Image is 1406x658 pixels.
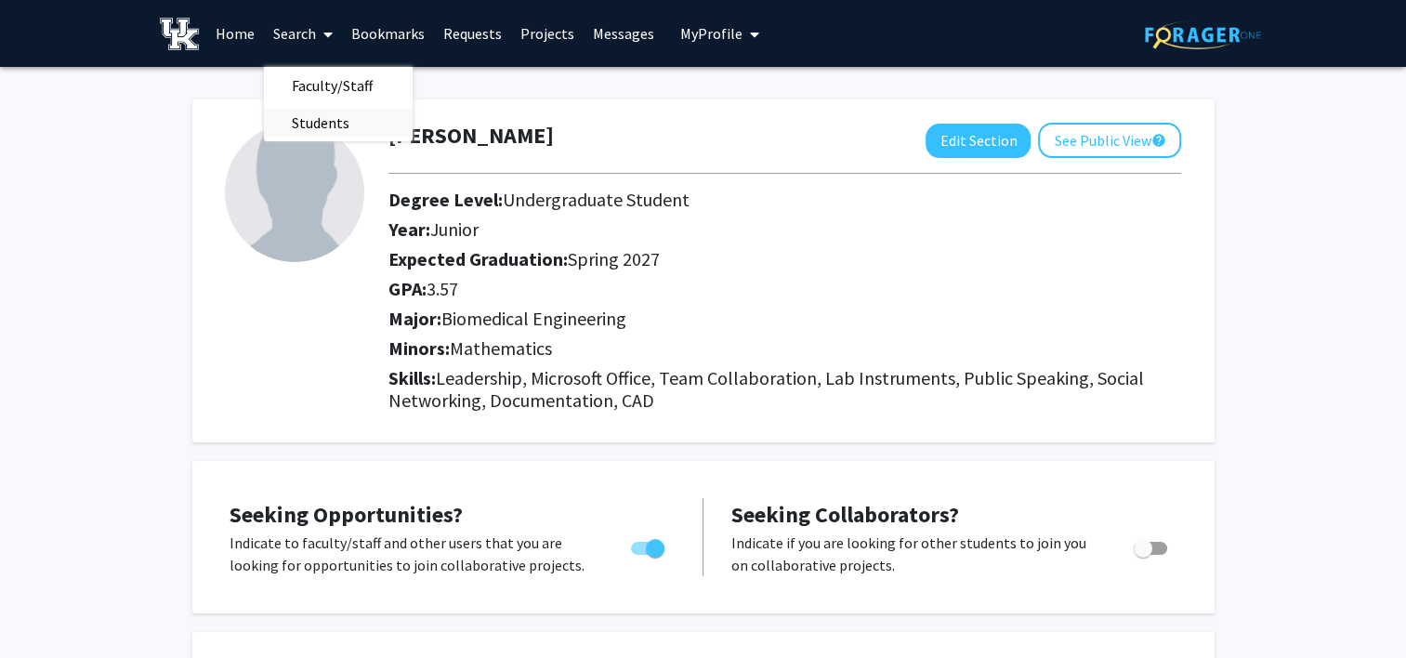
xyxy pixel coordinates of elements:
[503,188,690,211] span: Undergraduate Student
[731,532,1098,576] p: Indicate if you are looking for other students to join you on collaborative projects.
[388,366,1144,412] span: Leadership, Microsoft Office, Team Collaboration, Lab Instruments, Public Speaking, Social Networ...
[225,123,364,262] img: Profile Picture
[568,247,660,270] span: Spring 2027
[388,123,554,150] h1: [PERSON_NAME]
[230,500,463,529] span: Seeking Opportunities?
[434,1,511,66] a: Requests
[450,336,552,360] span: Mathematics
[14,574,79,644] iframe: Chat
[230,532,596,576] p: Indicate to faculty/staff and other users that you are looking for opportunities to join collabor...
[206,1,264,66] a: Home
[388,248,1181,270] h2: Expected Graduation:
[430,217,479,241] span: Junior
[388,308,1181,330] h2: Major:
[264,104,377,141] span: Students
[388,278,1181,300] h2: GPA:
[388,189,1181,211] h2: Degree Level:
[1150,129,1165,151] mat-icon: help
[264,67,401,104] span: Faculty/Staff
[388,337,1181,360] h2: Minors:
[264,1,342,66] a: Search
[680,24,742,43] span: My Profile
[624,532,675,559] div: Toggle
[441,307,626,330] span: Biomedical Engineering
[264,72,413,99] a: Faculty/Staff
[511,1,584,66] a: Projects
[160,18,200,50] img: University of Kentucky Logo
[388,218,1181,241] h2: Year:
[584,1,664,66] a: Messages
[926,124,1031,158] button: Edit Section
[1126,532,1177,559] div: Toggle
[1145,20,1261,49] img: ForagerOne Logo
[1038,123,1181,158] button: See Public View
[264,109,413,137] a: Students
[342,1,434,66] a: Bookmarks
[427,277,458,300] span: 3.57
[388,367,1181,412] h2: Skills:
[731,500,959,529] span: Seeking Collaborators?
